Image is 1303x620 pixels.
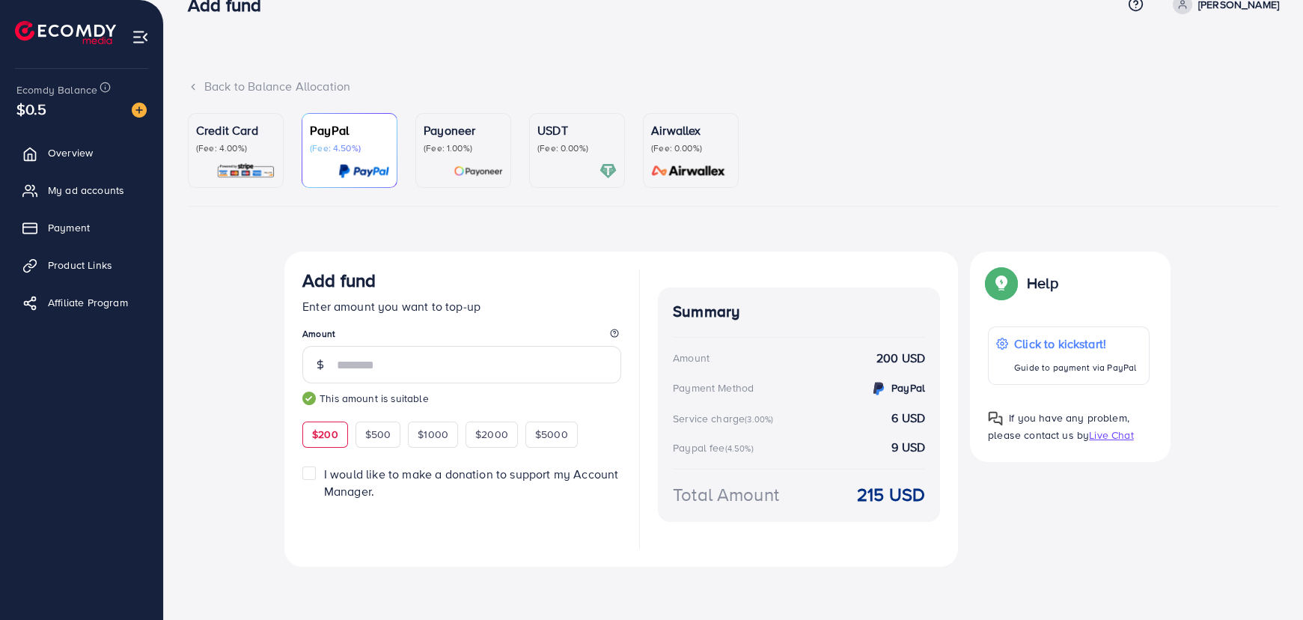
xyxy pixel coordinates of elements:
p: Guide to payment via PayPal [1014,359,1136,377]
p: Credit Card [196,121,275,139]
span: My ad accounts [48,183,124,198]
iframe: Chat [1239,553,1292,609]
small: This amount is suitable [302,391,621,406]
img: credit [870,380,888,398]
a: Affiliate Program [11,288,152,317]
span: I would like to make a donation to support my Account Manager. [324,466,618,499]
img: image [132,103,147,118]
span: If you have any problem, please contact us by [988,410,1129,443]
img: card [338,162,389,180]
img: card [599,162,617,180]
p: Click to kickstart! [1014,335,1136,353]
p: Airwallex [651,121,730,139]
div: Payment Method [673,380,754,395]
img: menu [132,28,149,46]
img: Popup guide [988,270,1015,297]
img: card [216,162,275,180]
strong: 6 USD [891,410,925,427]
p: Help [1027,274,1058,292]
legend: Amount [302,327,621,346]
div: Service charge [673,411,778,426]
strong: PayPal [891,380,925,395]
img: Popup guide [988,411,1003,426]
span: Overview [48,145,93,160]
p: (Fee: 4.00%) [196,142,275,154]
iframe: PayPal [472,518,621,544]
span: $2000 [475,427,508,442]
h4: Summary [673,303,925,321]
span: Product Links [48,258,112,273]
p: Payoneer [424,121,503,139]
span: $500 [365,427,391,442]
img: card [647,162,730,180]
img: logo [15,21,116,44]
p: PayPal [310,121,389,139]
h3: Add fund [302,270,376,291]
p: USDT [537,121,617,139]
span: Affiliate Program [48,295,128,310]
p: Enter amount you want to top-up [302,297,621,315]
span: Ecomdy Balance [16,82,97,97]
span: Live Chat [1089,428,1133,443]
span: Payment [48,220,90,235]
div: Paypal fee [673,440,758,455]
a: Overview [11,138,152,168]
a: Payment [11,213,152,243]
a: My ad accounts [11,175,152,205]
p: (Fee: 1.00%) [424,142,503,154]
div: Amount [673,350,710,365]
p: (Fee: 0.00%) [537,142,617,154]
a: Product Links [11,250,152,280]
img: guide [302,392,316,405]
span: $0.5 [16,98,47,120]
p: (Fee: 4.50%) [310,142,389,154]
p: (Fee: 0.00%) [651,142,730,154]
small: (3.00%) [745,413,773,425]
img: card [454,162,503,180]
strong: 9 USD [891,439,925,456]
div: Total Amount [673,481,779,508]
small: (4.50%) [725,443,754,455]
span: $200 [312,427,338,442]
span: $1000 [418,427,448,442]
strong: 200 USD [876,350,925,367]
strong: 215 USD [857,481,925,508]
div: Back to Balance Allocation [188,78,1279,95]
span: $5000 [535,427,568,442]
